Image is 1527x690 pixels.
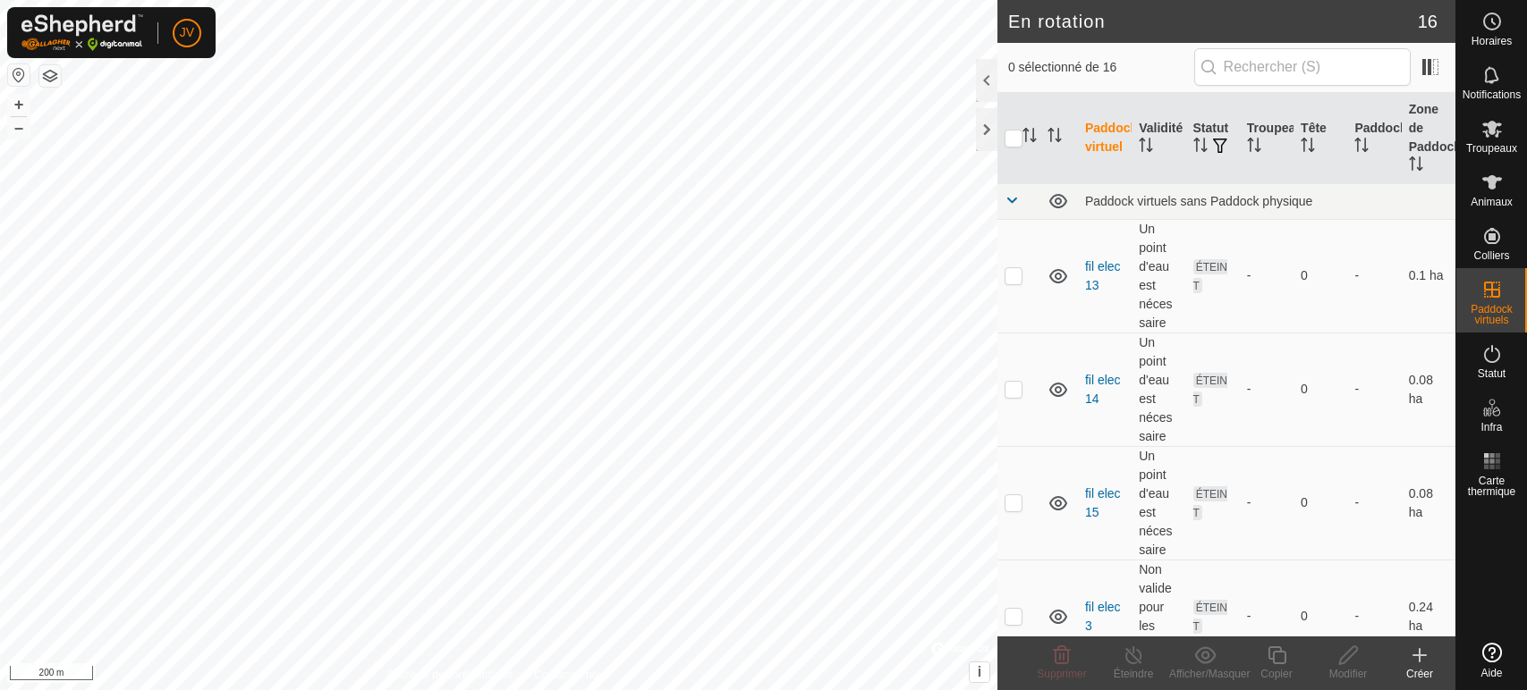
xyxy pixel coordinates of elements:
[1347,219,1401,332] td: -
[1193,140,1208,155] p-sorticon: Activer pour trier
[1139,140,1153,155] p-sorticon: Activer pour trier
[970,662,989,682] button: i
[1247,266,1286,285] div: -
[1402,93,1455,184] th: Zone de Paddock
[1409,159,1423,173] p-sorticon: Activer pour trier
[1241,666,1312,682] div: Copier
[180,23,194,42] span: JV
[978,664,981,679] span: i
[1193,486,1228,520] span: ÉTEINT
[1098,666,1169,682] div: Éteindre
[1008,58,1194,77] span: 0 sélectionné de 16
[1294,446,1347,560] td: 0
[1247,140,1261,155] p-sorticon: Activer pour trier
[1347,560,1401,673] td: -
[21,14,143,51] img: Logo Gallagher
[1402,332,1455,446] td: 0.08 ha
[1347,93,1401,184] th: Paddock
[1480,422,1502,433] span: Infra
[1463,89,1521,100] span: Notifications
[1473,250,1509,261] span: Colliers
[1456,635,1527,686] a: Aide
[534,667,609,683] a: Contactez-nous
[1194,48,1411,86] input: Rechercher (S)
[1085,600,1121,633] a: fil elec 3
[1078,93,1132,184] th: Paddock virtuel
[1402,560,1455,673] td: 0.24 ha
[1294,219,1347,332] td: 0
[1418,8,1438,35] span: 16
[1085,373,1121,406] a: fil elec 14
[1247,380,1286,399] div: -
[1132,332,1185,446] td: Un point d'eau est nécessaire
[1132,446,1185,560] td: Un point d'eau est nécessaire
[1186,93,1240,184] th: Statut
[1347,332,1401,446] td: -
[1472,36,1512,46] span: Horaires
[1008,11,1418,32] h2: En rotation
[1132,93,1185,184] th: Validité
[1132,560,1185,673] td: Non valide pour les activations
[8,64,30,86] button: Réinitialiser la carte
[1294,93,1347,184] th: Tête
[1169,666,1241,682] div: Afficher/Masquer
[1247,607,1286,626] div: -
[39,65,61,87] button: Couches de carte
[1085,486,1121,519] a: fil elec 15
[1301,140,1315,155] p-sorticon: Activer pour trier
[1347,446,1401,560] td: -
[1193,373,1228,407] span: ÉTEINT
[1402,219,1455,332] td: 0.1 ha
[1294,332,1347,446] td: 0
[1461,475,1523,497] span: Carte thermique
[1193,600,1228,634] span: ÉTEINT
[1193,259,1228,293] span: ÉTEINT
[1132,219,1185,332] td: Un point d'eau est nécessaire
[1480,668,1502,678] span: Aide
[1461,304,1523,325] span: Paddock virtuels
[8,94,30,115] button: +
[1037,668,1086,680] span: Supprimer
[1048,130,1062,145] p-sorticon: Activer pour trier
[1471,197,1513,207] span: Animaux
[1312,666,1384,682] div: Modifier
[1478,368,1506,379] span: Statut
[1022,130,1037,145] p-sorticon: Activer pour trier
[1466,143,1517,154] span: Troupeaux
[1085,259,1121,292] a: fil elec 13
[1384,666,1455,682] div: Créer
[1402,446,1455,560] td: 0.08 ha
[388,667,513,683] a: Politique de confidentialité
[1240,93,1294,184] th: Troupeau
[1294,560,1347,673] td: 0
[1354,140,1369,155] p-sorticon: Activer pour trier
[1247,493,1286,512] div: -
[8,117,30,139] button: –
[1085,194,1448,208] div: Paddock virtuels sans Paddock physique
